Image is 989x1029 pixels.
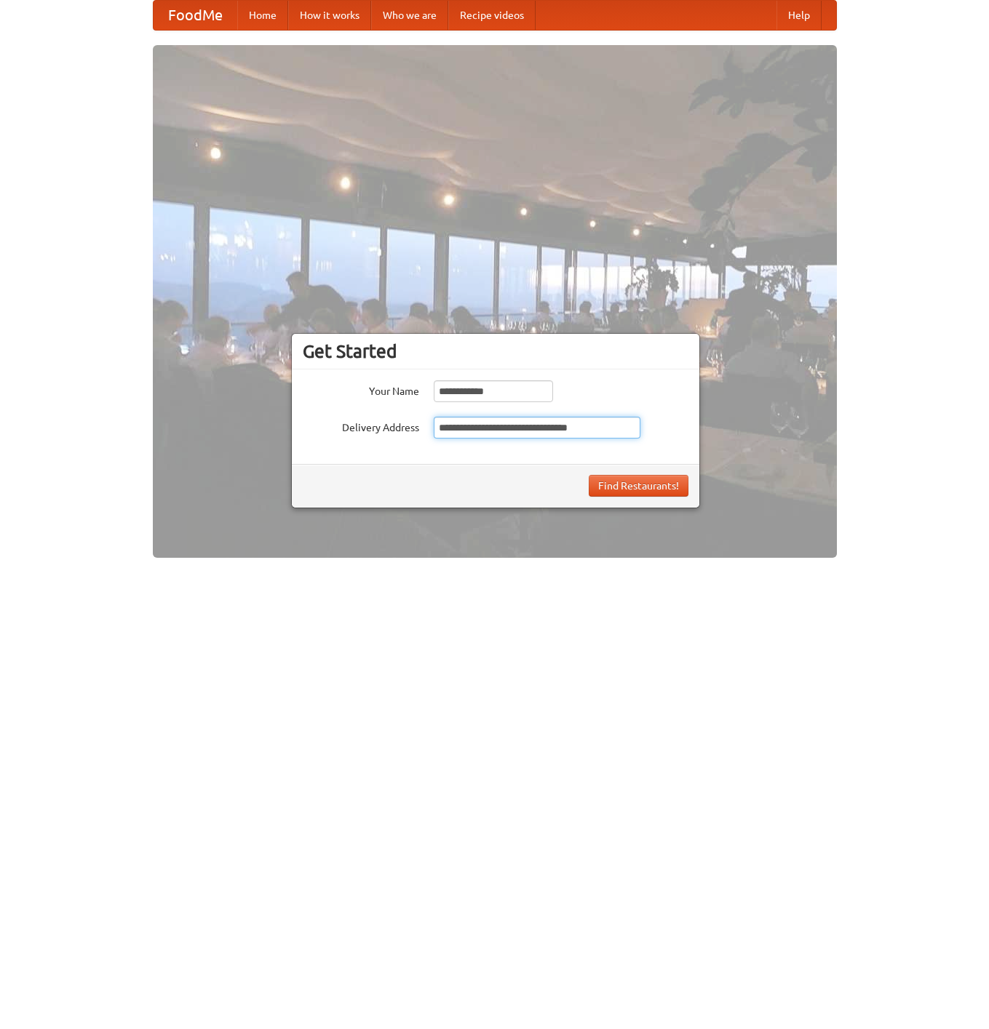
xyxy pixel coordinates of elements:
label: Your Name [303,380,419,399]
button: Find Restaurants! [589,475,688,497]
label: Delivery Address [303,417,419,435]
a: Help [776,1,822,30]
a: Who we are [371,1,448,30]
a: FoodMe [154,1,237,30]
a: Home [237,1,288,30]
a: Recipe videos [448,1,536,30]
h3: Get Started [303,340,688,362]
a: How it works [288,1,371,30]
